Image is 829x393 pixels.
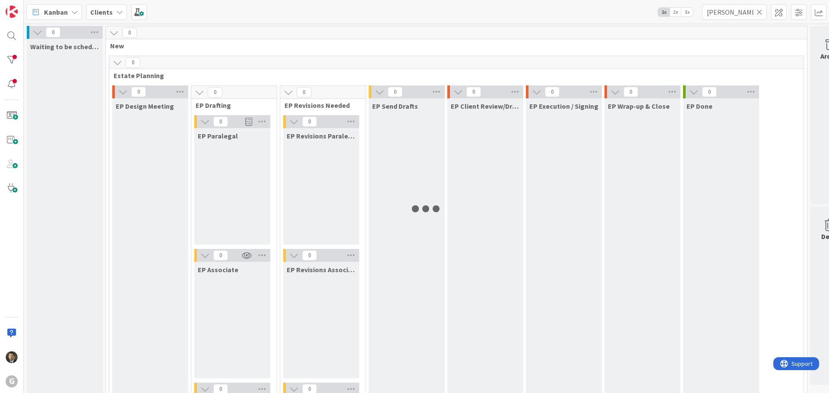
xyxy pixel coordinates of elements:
span: EP Wrap-up & Close [608,102,670,110]
span: EP Revisions Needed [285,101,355,110]
span: EP Done [687,102,712,110]
span: 0 [131,87,146,97]
span: 0 [213,116,228,127]
span: EP Execution / Signing [529,102,598,110]
span: 0 [302,116,317,127]
div: G [6,375,18,387]
span: 0 [213,250,228,261]
span: 0 [126,57,140,68]
span: 0 [466,87,481,97]
span: 0 [122,28,137,38]
img: CG [6,351,18,363]
span: EP Associate [198,265,238,274]
span: Support [18,1,39,12]
span: EP Revisions Paralegal [287,132,356,140]
span: 0 [545,87,560,97]
span: 0 [702,87,717,97]
span: Waiting to be scheduled [30,42,99,51]
span: EP Design Meeting [116,102,174,110]
span: 0 [297,87,311,97]
b: Clients [90,8,113,16]
span: EP Client Review/Draft Review Meeting [451,102,520,110]
span: EP Drafting [196,101,266,110]
span: New [110,41,796,50]
span: 0 [208,87,222,97]
span: Estate Planning [114,71,793,80]
span: 1x [658,8,670,16]
span: 2x [670,8,681,16]
span: 3x [681,8,693,16]
span: 0 [623,87,638,97]
span: 0 [46,27,60,38]
span: EP Revisions Associate [287,265,356,274]
span: EP Paralegal [198,132,238,140]
span: 0 [388,87,402,97]
span: Kanban [44,7,68,17]
span: 0 [302,250,317,261]
span: EP Send Drafts [372,102,418,110]
img: Visit kanbanzone.com [6,6,18,18]
input: Quick Filter... [702,4,767,20]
